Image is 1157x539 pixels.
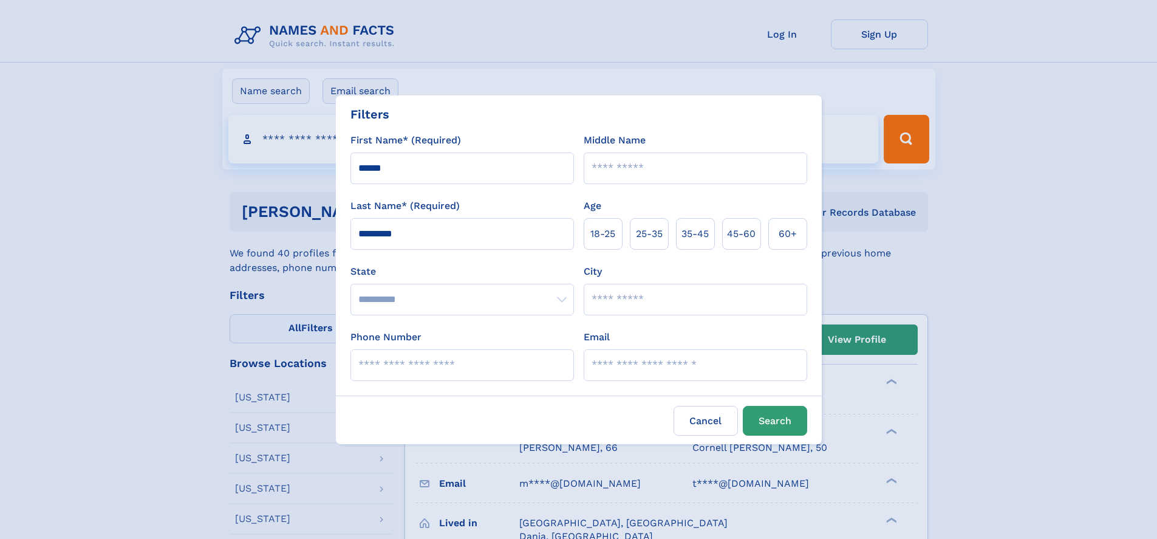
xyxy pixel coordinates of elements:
[584,330,610,345] label: Email
[727,227,756,241] span: 45‑60
[674,406,738,436] label: Cancel
[350,105,389,123] div: Filters
[584,133,646,148] label: Middle Name
[584,264,602,279] label: City
[779,227,797,241] span: 60+
[681,227,709,241] span: 35‑45
[590,227,615,241] span: 18‑25
[743,406,807,436] button: Search
[584,199,601,213] label: Age
[350,330,422,345] label: Phone Number
[350,264,574,279] label: State
[350,199,460,213] label: Last Name* (Required)
[636,227,663,241] span: 25‑35
[350,133,461,148] label: First Name* (Required)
